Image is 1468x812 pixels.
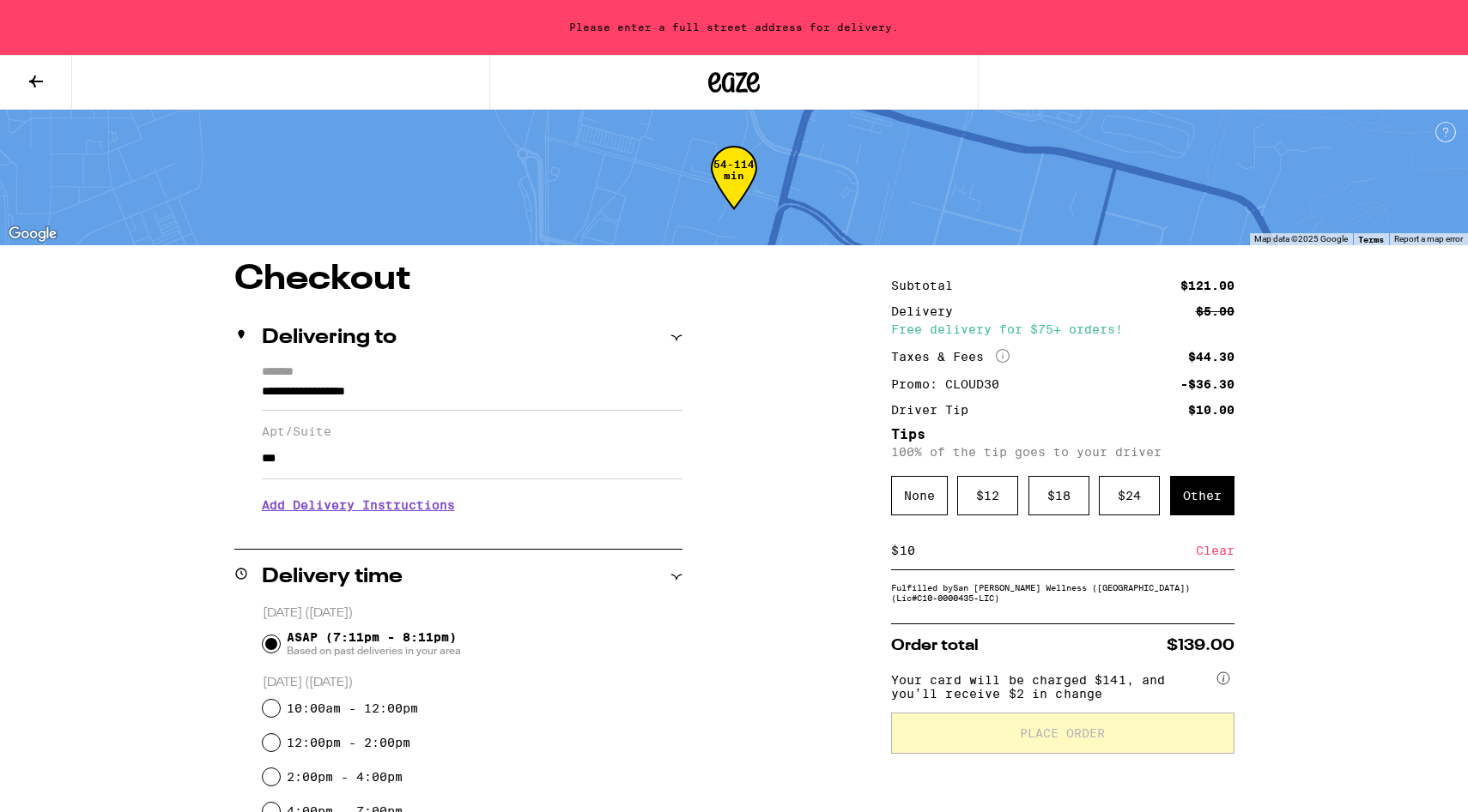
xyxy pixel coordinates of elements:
[1028,476,1089,515] div: $ 18
[262,424,682,438] label: Apt/Suite
[1254,234,1348,244] span: Map data ©2025 Google
[891,305,965,317] div: Delivery
[891,713,1234,754] button: Place Order
[1358,234,1384,244] a: Terms
[891,445,1234,459] p: 100% of the tip goes to your driver
[1180,280,1234,292] div: $121.00
[262,485,682,525] h3: Add Delivery Instructions
[234,262,682,297] h1: Checkout
[4,223,61,245] a: Open this area in Google Maps (opens a new window)
[287,770,403,784] label: 2:00pm - 4:00pm
[891,378,1011,390] div: Promo: CLOUD30
[263,605,682,622] p: [DATE] ([DATE])
[1099,476,1160,515] div: $ 24
[957,476,1018,515] div: $ 12
[1394,234,1463,244] a: Report a map error
[287,644,461,658] span: Based on past deliveries in your area
[287,630,461,658] span: ASAP (7:11pm - 8:11pm)
[1196,532,1234,569] div: Clear
[1188,404,1234,416] div: $10.00
[891,349,1010,364] div: Taxes & Fees
[1167,638,1234,653] span: $139.00
[891,323,1234,335] div: Free delivery for $75+ orders!
[263,675,682,691] p: [DATE] ([DATE])
[891,638,979,653] span: Order total
[891,280,965,292] div: Subtotal
[899,543,1196,558] input: 0
[1196,305,1234,317] div: $5.00
[891,532,899,569] div: $
[891,476,948,515] div: None
[262,328,397,348] h2: Delivering to
[10,12,124,26] span: Hi. Need any help?
[891,404,980,416] div: Driver Tip
[711,159,757,223] div: 54-114 min
[891,428,1234,442] h5: Tips
[1188,351,1234,363] div: $44.30
[1020,727,1105,739] span: Place Order
[287,701,418,715] label: 10:00am - 12:00pm
[1180,378,1234,390] div: -$36.30
[4,223,61,245] img: Google
[287,736,410,749] label: 12:00pm - 2:00pm
[262,525,682,538] p: We'll contact you at [PHONE_NUMBER] when we arrive
[891,667,1214,701] span: Your card will be charged $141, and you’ll receive $2 in change
[891,582,1234,603] div: Fulfilled by San [PERSON_NAME] Wellness ([GEOGRAPHIC_DATA]) (Lic# C10-0000435-LIC )
[1170,476,1234,515] div: Other
[262,567,403,587] h2: Delivery time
